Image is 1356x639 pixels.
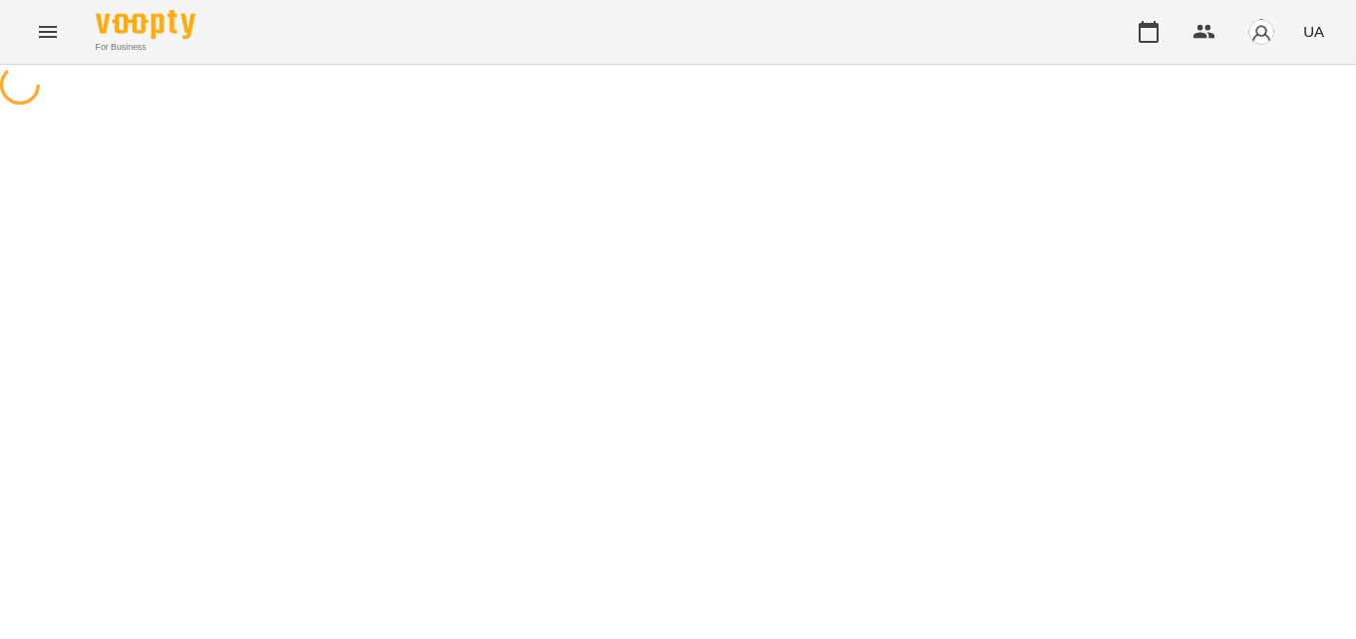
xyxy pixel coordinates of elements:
button: Menu [24,8,72,56]
img: Voopty Logo [96,10,195,39]
img: avatar_s.png [1247,18,1275,46]
span: UA [1303,21,1324,42]
span: For Business [96,41,195,54]
button: UA [1295,13,1332,50]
